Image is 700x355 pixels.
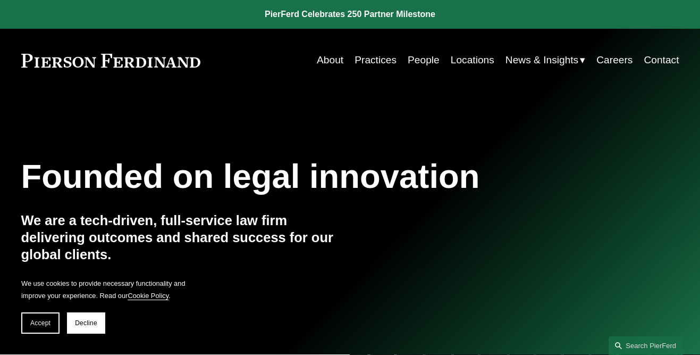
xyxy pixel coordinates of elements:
a: About [317,50,343,70]
p: We use cookies to provide necessary functionality and improve your experience. Read our . [21,277,191,302]
button: Accept [21,312,60,334]
span: News & Insights [505,51,578,69]
span: Decline [75,319,97,327]
button: Decline [67,312,105,334]
section: Cookie banner [11,267,202,344]
h1: Founded on legal innovation [21,157,570,196]
a: Contact [644,50,679,70]
a: Search this site [609,336,683,355]
a: Cookie Policy [128,292,168,300]
a: Locations [451,50,494,70]
h4: We are a tech-driven, full-service law firm delivering outcomes and shared success for our global... [21,212,350,263]
a: folder dropdown [505,50,585,70]
a: People [408,50,440,70]
a: Careers [596,50,632,70]
a: Practices [355,50,397,70]
span: Accept [30,319,50,327]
